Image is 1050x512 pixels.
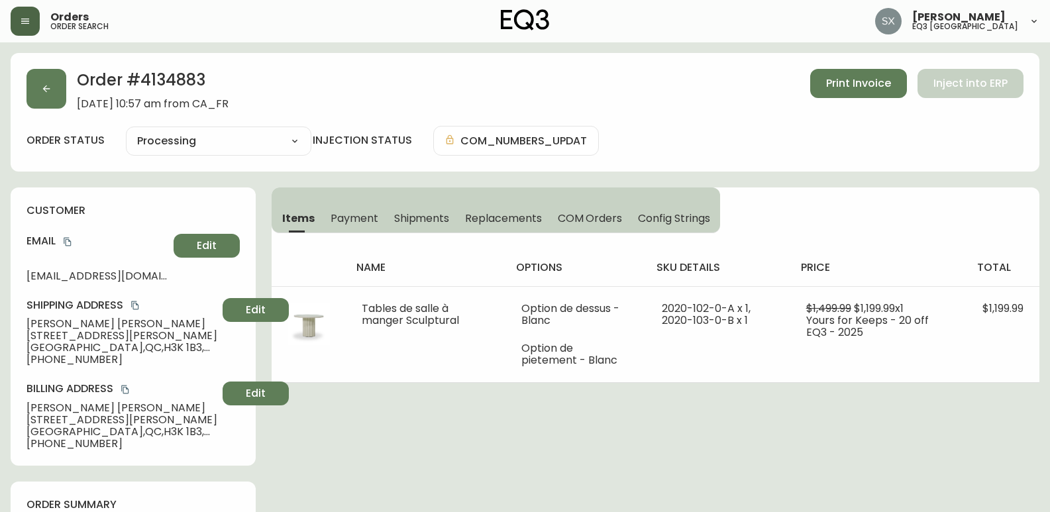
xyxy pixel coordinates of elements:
h4: Billing Address [26,382,217,396]
h5: eq3 [GEOGRAPHIC_DATA] [912,23,1018,30]
span: Edit [246,303,266,317]
span: 2020-102-0-A x 1, 2020-103-0-B x 1 [662,301,751,328]
span: [STREET_ADDRESS][PERSON_NAME] [26,330,217,342]
span: Print Invoice [826,76,891,91]
span: [DATE] 10:57 am from CA_FR [77,98,229,110]
span: Orders [50,12,89,23]
button: Edit [223,382,289,405]
button: Edit [223,298,289,322]
span: Config Strings [638,211,709,225]
span: Payment [331,211,378,225]
img: 82fe819c-48f2-4506-8f1d-069de87de24bOptional[Sculptural-White-Dining-Table.jpg].jpg [288,303,330,345]
span: [PERSON_NAME] [912,12,1006,23]
h4: injection status [313,133,412,148]
h4: customer [26,203,240,218]
span: [PHONE_NUMBER] [26,438,217,450]
span: [GEOGRAPHIC_DATA] , QC , H3K 1B3 , CA [26,426,217,438]
h5: order search [50,23,109,30]
span: Tables de salle à manger Sculptural [362,301,459,328]
button: Print Invoice [810,69,907,98]
span: [PHONE_NUMBER] [26,354,217,366]
h4: sku details [656,260,780,275]
h4: name [356,260,495,275]
span: $1,199.99 x 1 [854,301,904,316]
li: Option de dessus - Blanc [521,303,630,327]
span: Edit [197,238,217,253]
span: Replacements [465,211,541,225]
span: Yours for Keeps - 20 off EQ3 - 2025 [806,313,929,340]
h4: price [801,260,956,275]
h4: Shipping Address [26,298,217,313]
span: $1,499.99 [806,301,851,316]
button: copy [129,299,142,312]
button: copy [61,235,74,248]
span: [STREET_ADDRESS][PERSON_NAME] [26,414,217,426]
span: Edit [246,386,266,401]
h2: Order # 4134883 [77,69,229,98]
button: copy [119,383,132,396]
h4: order summary [26,497,240,512]
li: Option de pietement - Blanc [521,342,630,366]
span: COM Orders [558,211,623,225]
span: Shipments [394,211,450,225]
span: [GEOGRAPHIC_DATA] , QC , H3K 1B3 , CA [26,342,217,354]
span: Items [282,211,315,225]
span: [PERSON_NAME] [PERSON_NAME] [26,402,217,414]
h4: Email [26,234,168,248]
h4: total [977,260,1029,275]
label: order status [26,133,105,148]
span: [EMAIL_ADDRESS][DOMAIN_NAME] [26,270,168,282]
span: [PERSON_NAME] [PERSON_NAME] [26,318,217,330]
h4: options [516,260,635,275]
span: $1,199.99 [982,301,1024,316]
button: Edit [174,234,240,258]
img: logo [501,9,550,30]
img: 9bed32e6c1122ad8f4cc12a65e43498a [875,8,902,34]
